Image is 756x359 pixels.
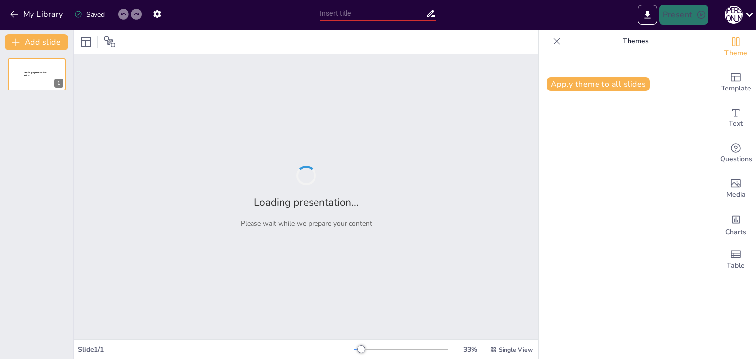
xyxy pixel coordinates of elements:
div: Layout [78,34,94,50]
div: 1 [54,79,63,88]
button: Apply theme to all slides [547,77,650,91]
div: Slide 1 / 1 [78,345,354,354]
div: 33 % [458,345,482,354]
div: Get real-time input from your audience [716,136,756,171]
span: Table [727,260,745,271]
button: Export to PowerPoint [638,5,657,25]
button: Present [659,5,708,25]
div: Add text boxes [716,100,756,136]
div: Add images, graphics, shapes or video [716,171,756,207]
div: Add a table [716,242,756,277]
div: Ю [PERSON_NAME] [725,6,743,24]
button: Add slide [5,34,68,50]
button: My Library [7,6,67,22]
span: Template [721,83,751,94]
div: Add charts and graphs [716,207,756,242]
h2: Loading presentation... [254,195,359,209]
button: Ю [PERSON_NAME] [725,5,743,25]
div: Add ready made slides [716,65,756,100]
span: Text [729,119,743,129]
div: Change the overall theme [716,30,756,65]
div: Saved [74,10,105,19]
span: Single View [499,346,533,354]
span: Charts [725,227,746,238]
span: Media [726,189,746,200]
span: Sendsteps presentation editor [24,71,46,77]
div: 1 [8,58,66,90]
p: Please wait while we prepare your content [241,219,372,228]
input: Insert title [320,6,426,21]
p: Themes [565,30,706,53]
span: Theme [724,48,747,59]
span: Position [104,36,116,48]
span: Questions [720,154,752,165]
